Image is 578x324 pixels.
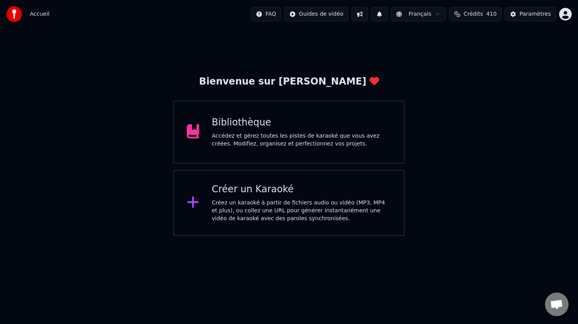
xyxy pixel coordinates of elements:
[30,10,50,18] nav: breadcrumb
[449,7,502,21] button: Crédits410
[464,10,483,18] span: Crédits
[486,10,497,18] span: 410
[284,7,348,21] button: Guides de vidéo
[199,75,379,88] div: Bienvenue sur [PERSON_NAME]
[212,183,392,196] div: Créer un Karaoké
[212,116,392,129] div: Bibliothèque
[505,7,556,21] button: Paramètres
[545,293,569,316] div: Ouvrir le chat
[519,10,551,18] div: Paramètres
[212,132,392,148] div: Accédez et gérez toutes les pistes de karaoké que vous avez créées. Modifiez, organisez et perfec...
[30,10,50,18] span: Accueil
[212,199,392,223] div: Créez un karaoké à partir de fichiers audio ou vidéo (MP3, MP4 et plus), ou collez une URL pour g...
[6,6,22,22] img: youka
[251,7,281,21] button: FAQ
